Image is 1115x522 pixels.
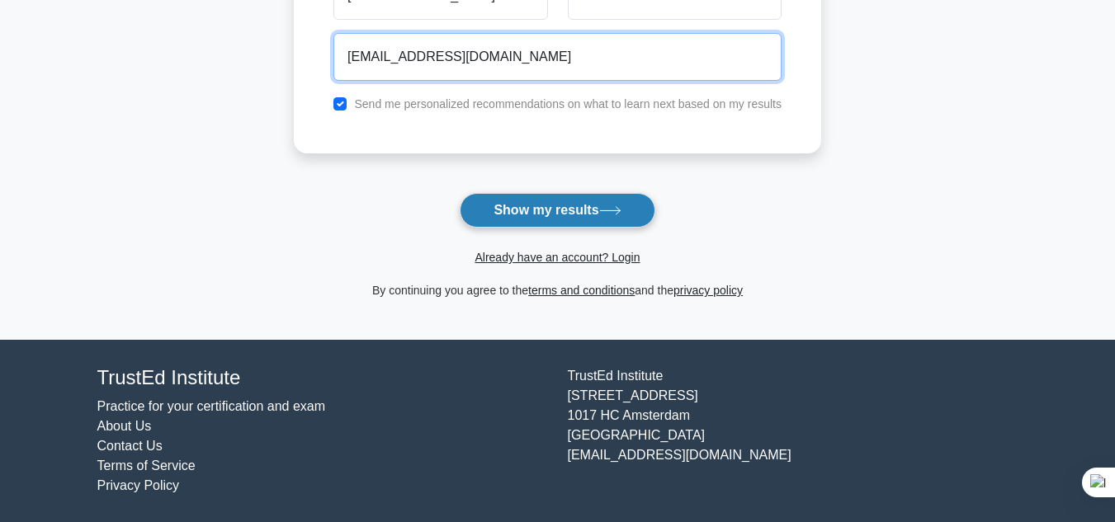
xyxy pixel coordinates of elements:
[475,251,640,264] a: Already have an account? Login
[558,366,1028,496] div: TrustEd Institute [STREET_ADDRESS] 1017 HC Amsterdam [GEOGRAPHIC_DATA] [EMAIL_ADDRESS][DOMAIN_NAME]
[673,284,743,297] a: privacy policy
[97,478,180,492] a: Privacy Policy
[460,193,654,228] button: Show my results
[333,33,782,81] input: Email
[528,284,635,297] a: terms and conditions
[97,399,326,413] a: Practice for your certification and exam
[97,439,163,453] a: Contact Us
[97,419,152,433] a: About Us
[97,459,196,473] a: Terms of Service
[97,366,548,390] h4: TrustEd Institute
[284,280,831,300] div: By continuing you agree to the and the
[354,97,782,111] label: Send me personalized recommendations on what to learn next based on my results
